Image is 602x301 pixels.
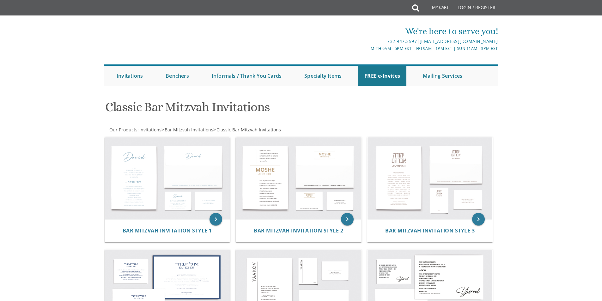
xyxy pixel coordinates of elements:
[236,137,361,220] img: Bar Mitzvah Invitation Style 2
[236,45,498,52] div: M-Th 9am - 5pm EST | Fri 9am - 1pm EST | Sun 11am - 3pm EST
[254,227,343,234] span: Bar Mitzvah Invitation Style 2
[123,227,212,234] span: Bar Mitzvah Invitation Style 1
[236,38,498,45] div: |
[417,66,469,86] a: Mailing Services
[164,127,213,133] a: Bar Mitzvah Invitations
[418,1,453,16] a: My Cart
[213,127,281,133] span: >
[358,66,406,86] a: FREE e-Invites
[105,137,230,220] img: Bar Mitzvah Invitation Style 1
[159,66,195,86] a: Benchers
[210,213,222,226] a: keyboard_arrow_right
[123,228,212,234] a: Bar Mitzvah Invitation Style 1
[165,127,213,133] span: Bar Mitzvah Invitations
[205,66,288,86] a: Informals / Thank You Cards
[236,25,498,38] div: We're here to serve you!
[161,127,213,133] span: >
[109,127,137,133] a: Our Products
[298,66,348,86] a: Specialty Items
[472,213,485,226] a: keyboard_arrow_right
[104,127,301,133] div: :
[216,127,281,133] span: Classic Bar Mitzvah Invitations
[368,137,493,220] img: Bar Mitzvah Invitation Style 3
[385,227,475,234] span: Bar Mitzvah Invitation Style 3
[341,213,354,226] a: keyboard_arrow_right
[420,38,498,44] a: [EMAIL_ADDRESS][DOMAIN_NAME]
[254,228,343,234] a: Bar Mitzvah Invitation Style 2
[110,66,149,86] a: Invitations
[385,228,475,234] a: Bar Mitzvah Invitation Style 3
[139,127,161,133] a: Invitations
[105,100,363,119] h1: Classic Bar Mitzvah Invitations
[216,127,281,133] a: Classic Bar Mitzvah Invitations
[387,38,417,44] a: 732.947.3597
